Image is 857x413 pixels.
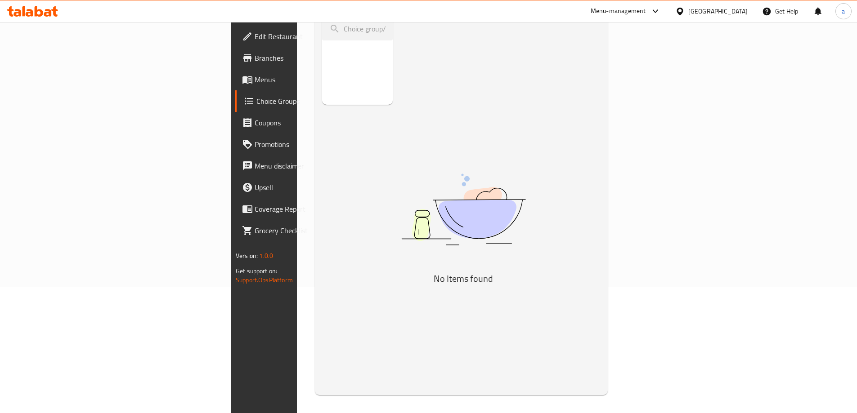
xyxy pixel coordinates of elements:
[255,53,367,63] span: Branches
[255,74,367,85] span: Menus
[259,250,273,262] span: 1.0.0
[255,31,367,42] span: Edit Restaurant
[236,265,277,277] span: Get support on:
[236,250,258,262] span: Version:
[688,6,748,16] div: [GEOGRAPHIC_DATA]
[255,225,367,236] span: Grocery Checklist
[591,6,646,17] div: Menu-management
[235,177,374,198] a: Upsell
[351,271,576,286] h5: No Items found
[255,182,367,193] span: Upsell
[255,204,367,214] span: Coverage Report
[256,96,367,107] span: Choice Groups
[351,150,576,269] img: dish.svg
[255,160,367,171] span: Menu disclaimer
[235,90,374,112] a: Choice Groups
[235,69,374,90] a: Menus
[255,139,367,150] span: Promotions
[322,18,393,40] input: search
[255,117,367,128] span: Coupons
[236,274,293,286] a: Support.OpsPlatform
[235,26,374,47] a: Edit Restaurant
[842,6,845,16] span: a
[235,47,374,69] a: Branches
[235,220,374,241] a: Grocery Checklist
[235,198,374,220] a: Coverage Report
[235,155,374,177] a: Menu disclaimer
[235,112,374,133] a: Coupons
[235,133,374,155] a: Promotions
